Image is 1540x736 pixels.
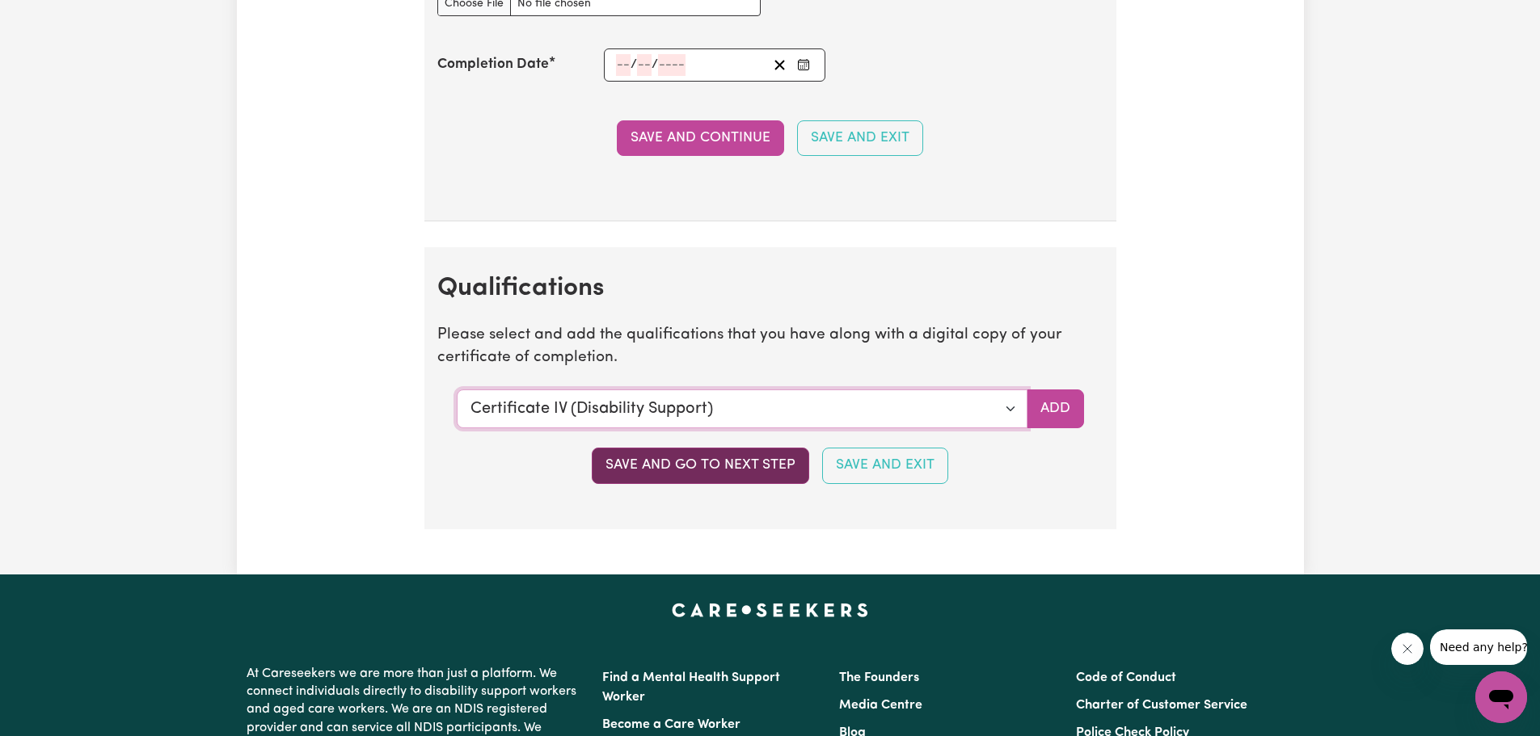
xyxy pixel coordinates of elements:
a: The Founders [839,671,919,684]
button: Clear date [767,54,792,76]
label: Completion Date [437,54,549,75]
button: Save and Exit [822,448,948,483]
a: Find a Mental Health Support Worker [602,671,780,704]
span: / [652,57,658,72]
button: Save and go to next step [592,448,809,483]
iframe: Button to launch messaging window [1475,671,1527,723]
a: Charter of Customer Service [1076,699,1247,712]
input: -- [616,54,631,76]
button: Save and Exit [797,120,923,156]
iframe: Message from company [1430,629,1527,665]
input: ---- [658,54,686,76]
button: Add selected qualification [1027,389,1084,428]
a: Code of Conduct [1076,671,1176,684]
a: Media Centre [839,699,922,712]
button: Save and Continue [617,120,784,156]
span: / [631,57,637,72]
button: Enter the Completion Date of your CPR Course [792,54,815,76]
a: Careseekers home page [672,604,868,616]
h2: Qualifications [437,273,1103,304]
p: Please select and add the qualifications that you have along with a digital copy of your certific... [437,324,1103,371]
a: Become a Care Worker [602,718,740,731]
iframe: Close message [1391,633,1424,665]
input: -- [637,54,652,76]
span: Need any help? [10,11,98,24]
